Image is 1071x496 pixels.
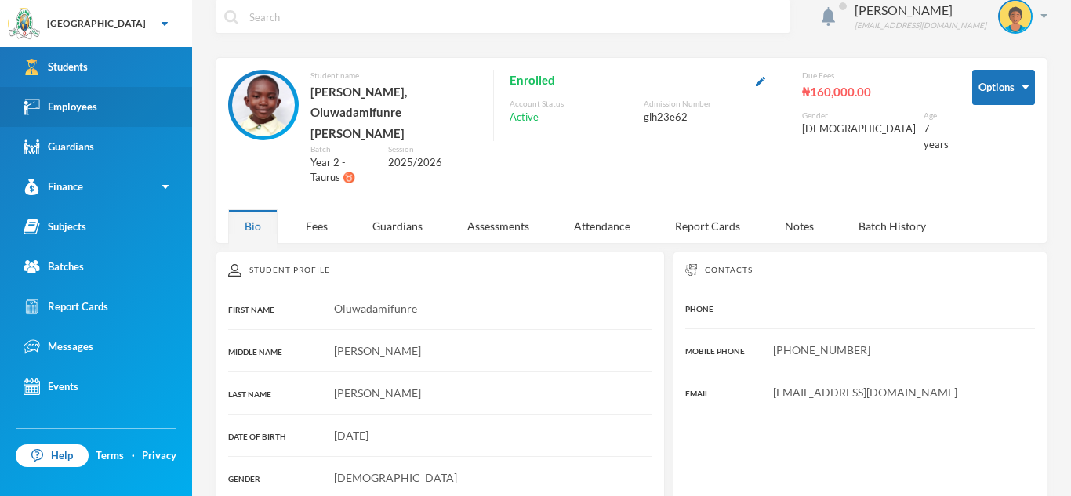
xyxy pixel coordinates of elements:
span: [PERSON_NAME] [334,344,421,357]
div: Messages [24,339,93,355]
div: [EMAIL_ADDRESS][DOMAIN_NAME] [855,20,986,31]
div: Student Profile [228,264,652,277]
div: 7 years [924,121,949,152]
div: Fees [289,209,344,243]
div: Batch [310,143,376,155]
img: STUDENT [232,74,295,136]
span: [DATE] [334,429,368,442]
div: [PERSON_NAME], Oluwadamifunre [PERSON_NAME] [310,81,477,143]
span: Oluwadamifunre [334,302,417,315]
div: Session [388,143,477,155]
div: [DEMOGRAPHIC_DATA] [802,121,916,137]
span: [EMAIL_ADDRESS][DOMAIN_NAME] [773,386,957,399]
span: [PERSON_NAME] [334,386,421,400]
div: [PERSON_NAME] [855,1,986,20]
div: Contacts [685,264,1035,276]
div: 2025/2026 [388,155,477,171]
span: [PHONE_NUMBER] [773,343,870,357]
div: Batches [24,259,84,275]
div: Employees [24,99,97,115]
div: Finance [24,179,83,195]
div: Report Cards [659,209,757,243]
div: Admission Number [644,98,770,110]
div: Guardians [356,209,439,243]
div: Notes [768,209,830,243]
div: Students [24,59,88,75]
div: Due Fees [802,70,949,81]
button: Options [972,70,1035,105]
div: Assessments [451,209,546,243]
a: Terms [96,448,124,464]
a: Help [16,444,89,468]
span: Active [510,110,539,125]
div: Account Status [510,98,636,110]
div: [GEOGRAPHIC_DATA] [47,16,146,31]
div: · [132,448,135,464]
div: Guardians [24,139,94,155]
div: Batch History [842,209,942,243]
button: Edit [751,71,770,89]
img: logo [9,9,40,40]
div: Gender [802,110,916,121]
a: Privacy [142,448,176,464]
span: [DEMOGRAPHIC_DATA] [334,471,457,484]
div: Year 2 - Taurus ♉️ [310,155,376,186]
div: Report Cards [24,299,108,315]
div: Events [24,378,78,395]
div: Attendance [557,209,647,243]
span: Enrolled [510,70,555,90]
img: search [224,10,238,24]
div: Student name [310,70,477,81]
span: PHONE [685,304,713,313]
div: Bio [228,209,278,243]
div: Age [924,110,949,121]
div: glh23e62 [644,110,770,125]
img: STUDENT [1000,1,1031,32]
div: ₦160,000.00 [802,81,949,102]
div: Subjects [24,219,86,235]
